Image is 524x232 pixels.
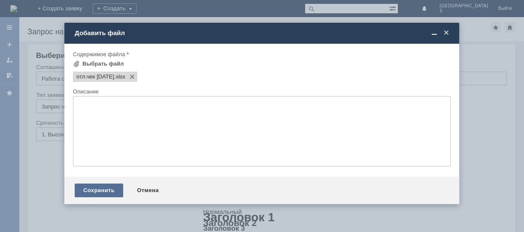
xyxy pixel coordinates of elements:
[430,29,439,37] span: Свернуть (Ctrl + M)
[3,3,125,17] div: Здравствуйте ,удалите пожалуйста отл.чек.Спасибо.
[75,29,451,37] div: Добавить файл
[76,73,114,80] span: отл.чек 21.08.25.xlsx
[73,51,449,57] div: Содержимое файла
[82,60,124,67] div: Выбрать файл
[442,29,451,37] span: Закрыть
[114,73,125,80] span: отл.чек 21.08.25.xlsx
[73,89,449,94] div: Описание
